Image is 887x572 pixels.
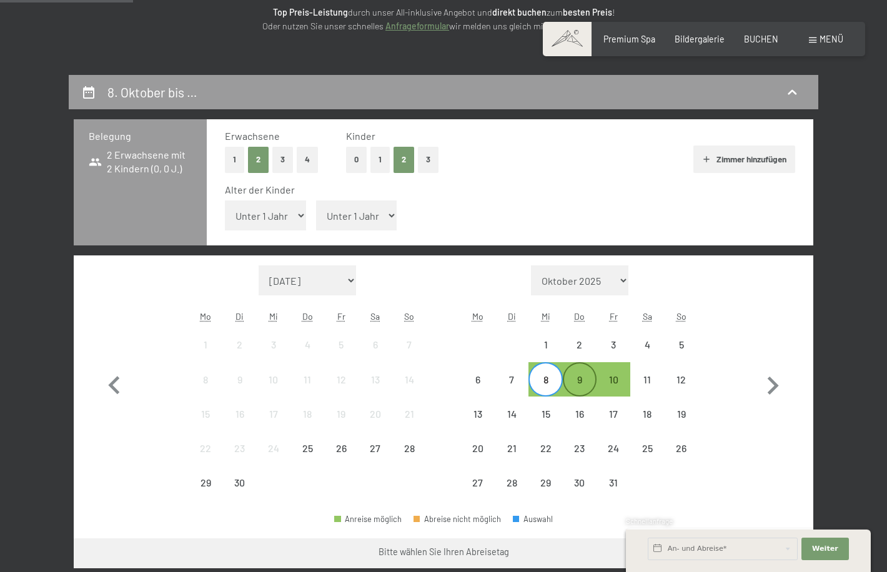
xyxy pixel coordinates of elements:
[222,397,256,431] div: Abreise nicht möglich
[597,328,630,362] div: Abreise nicht möglich
[528,328,562,362] div: Wed Oct 01 2025
[346,147,367,172] button: 0
[744,34,778,44] span: BUCHEN
[359,397,392,431] div: Sat Sep 20 2025
[414,515,501,523] div: Abreise nicht möglich
[190,409,221,440] div: 15
[495,431,528,465] div: Tue Oct 21 2025
[666,443,697,475] div: 26
[597,466,630,500] div: Fri Oct 31 2025
[461,431,495,465] div: Abreise nicht möglich
[528,328,562,362] div: Abreise nicht möglich
[461,466,495,500] div: Abreise nicht möglich
[496,478,527,509] div: 28
[325,409,357,440] div: 19
[597,431,630,465] div: Abreise nicht möglich
[359,328,392,362] div: Sat Sep 06 2025
[225,130,280,142] span: Erwachsene
[528,431,562,465] div: Abreise nicht möglich
[370,147,390,172] button: 1
[665,431,698,465] div: Abreise nicht möglich
[235,311,244,322] abbr: Dienstag
[461,397,495,431] div: Mon Oct 13 2025
[495,397,528,431] div: Abreise nicht möglich
[632,340,663,371] div: 4
[461,397,495,431] div: Abreise nicht möglich
[360,340,391,371] div: 6
[528,362,562,396] div: Abreise möglich
[563,431,597,465] div: Abreise nicht möglich
[290,328,324,362] div: Abreise nicht möglich
[630,362,664,396] div: Sat Oct 11 2025
[257,362,290,396] div: Abreise nicht möglich
[189,362,222,396] div: Abreise nicht möglich
[292,443,323,475] div: 25
[222,362,256,396] div: Abreise nicht möglich
[257,397,290,431] div: Wed Sep 17 2025
[257,362,290,396] div: Wed Sep 10 2025
[370,311,380,322] abbr: Samstag
[598,375,629,406] div: 10
[190,340,221,371] div: 1
[189,362,222,396] div: Mon Sep 08 2025
[630,397,664,431] div: Sat Oct 18 2025
[392,362,426,396] div: Abreise nicht möglich
[394,443,425,475] div: 28
[461,466,495,500] div: Mon Oct 27 2025
[461,362,495,396] div: Mon Oct 06 2025
[392,328,426,362] div: Sun Sep 07 2025
[665,397,698,431] div: Abreise nicht möglich
[563,328,597,362] div: Abreise nicht möglich
[359,362,392,396] div: Abreise nicht möglich
[359,431,392,465] div: Abreise nicht möglich
[630,328,664,362] div: Abreise nicht möglich
[530,443,561,475] div: 22
[563,397,597,431] div: Thu Oct 16 2025
[190,443,221,475] div: 22
[200,311,211,322] abbr: Montag
[572,21,625,31] strong: Top Angebot.
[222,397,256,431] div: Tue Sep 16 2025
[96,265,132,500] button: Vorheriger Monat
[222,431,256,465] div: Tue Sep 23 2025
[257,397,290,431] div: Abreise nicht möglich
[630,431,664,465] div: Abreise nicht möglich
[385,21,449,31] a: Anfrageformular
[508,311,516,322] abbr: Dienstag
[495,466,528,500] div: Tue Oct 28 2025
[528,362,562,396] div: Wed Oct 08 2025
[189,466,222,500] div: Mon Sep 29 2025
[574,311,585,322] abbr: Donnerstag
[461,431,495,465] div: Mon Oct 20 2025
[257,328,290,362] div: Wed Sep 03 2025
[190,478,221,509] div: 29
[258,409,289,440] div: 17
[222,466,256,500] div: Tue Sep 30 2025
[324,328,358,362] div: Abreise nicht möglich
[528,466,562,500] div: Abreise nicht möglich
[404,311,414,322] abbr: Sonntag
[292,340,323,371] div: 4
[394,375,425,406] div: 14
[598,409,629,440] div: 17
[665,397,698,431] div: Sun Oct 19 2025
[392,397,426,431] div: Abreise nicht möglich
[222,328,256,362] div: Tue Sep 02 2025
[394,340,425,371] div: 7
[392,362,426,396] div: Sun Sep 14 2025
[290,431,324,465] div: Thu Sep 25 2025
[563,362,597,396] div: Thu Oct 09 2025
[189,431,222,465] div: Abreise nicht möglich
[598,340,629,371] div: 3
[325,375,357,406] div: 12
[224,375,255,406] div: 9
[495,431,528,465] div: Abreise nicht möglich
[820,34,843,44] span: Menü
[495,362,528,396] div: Abreise nicht möglich
[542,311,550,322] abbr: Mittwoch
[359,362,392,396] div: Sat Sep 13 2025
[603,34,655,44] a: Premium Spa
[190,375,221,406] div: 8
[597,328,630,362] div: Fri Oct 03 2025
